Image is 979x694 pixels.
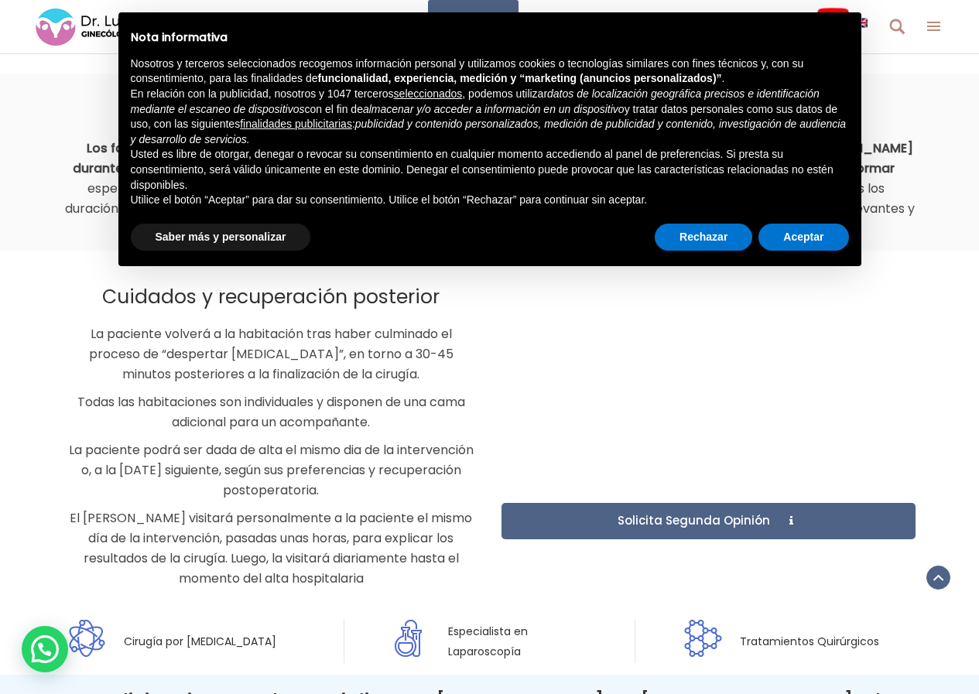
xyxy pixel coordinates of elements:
[131,87,820,115] em: datos de localización geográfica precisos e identificación mediante el escaneo de dispositivos
[131,118,847,145] em: publicidad y contenido personalizados, medición de publicidad y contenido, investigación de audie...
[111,620,276,663] span: Cirugía por [MEDICAL_DATA]
[64,620,110,657] img: Custom icon
[655,224,752,251] button: Rechazar
[64,620,276,663] a: Custom icon Cirugía por [MEDICAL_DATA]
[435,620,592,663] span: Especialista en Laparoscopía
[64,101,916,131] h3: Durante el procedimiento
[610,515,773,526] span: Solicita Segunda Opinión
[758,224,848,251] button: Aceptar
[501,270,916,503] iframe: Curación de las heridas tras una cirugía con el Ginecólogo Oncólogo Lucas Minig, en Valencia, España
[69,441,474,499] span: La paciente podrá ser dada de alta el mismo dia de la intervención o, a la [DATE] siguiente, segú...
[131,147,849,193] p: Usted es libre de otorgar, denegar o revocar su consentimiento en cualquier momento accediendo al...
[385,620,431,657] img: Custom icon
[680,620,879,663] a: Custom icon Tratamientos Quirúrgicos
[131,56,849,87] p: Nosotros y terceros seleccionados recogemos información personal y utilizamos cookies o tecnologí...
[318,72,722,84] strong: funcionalidad, experiencia, medición y “marketing (anuncios personalizados)”
[680,620,726,657] img: Custom icon
[89,325,454,383] span: La paciente volverá a la habitación tras haber culminado el proceso de “despertar [MEDICAL_DATA]”...
[240,117,352,132] button: finalidades publicitarias
[501,503,916,539] a: Solicita Segunda Opinión
[73,139,455,177] span: Los familiares podrán permanecer en la misma habitación durante toda la cirugía
[77,393,465,431] span: Todas las habitaciones son individuales y disponen de una cama adicional para un acompañante.
[727,620,879,663] span: Tratamientos Quirúrgicos
[131,193,849,208] p: Utilice el botón “Aceptar” para dar su consentimiento. Utilice el botón “Rechazar” para continuar...
[394,87,463,102] button: seleccionados
[385,620,592,663] a: Custom icon Especialista en Laparoscopía
[131,224,311,251] button: Saber más y personalizar
[131,31,849,44] h2: Nota informativa
[131,87,849,147] p: En relación con la publicidad, nosotros y 1047 terceros , podemos utilizar con el fin de y tratar...
[363,103,625,115] em: almacenar y/o acceder a información en un dispositivo
[102,283,440,310] span: Cuidados y recuperación posterior
[70,509,472,587] span: El [PERSON_NAME] visitará personalmente a la paciente el mismo día de la intervención, pasadas un...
